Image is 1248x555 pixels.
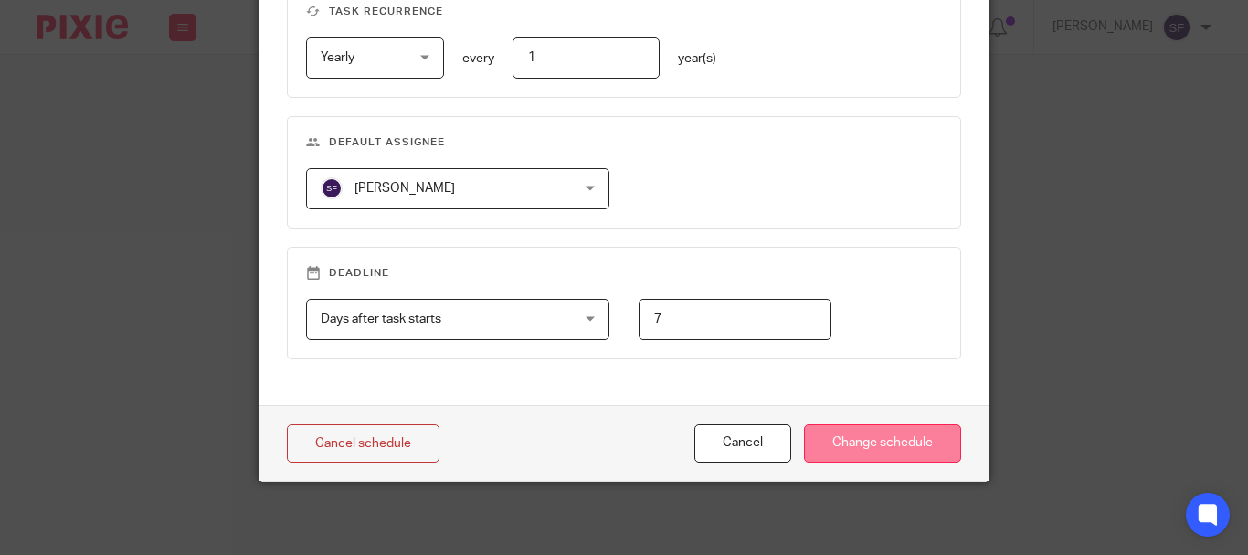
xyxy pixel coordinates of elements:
h3: Default assignee [306,135,942,150]
h3: Task recurrence [306,5,942,19]
input: Change schedule [804,424,961,464]
span: year(s) [678,52,716,65]
span: Days after task starts [321,313,441,326]
span: Yearly [321,51,354,64]
h3: Deadline [306,266,942,281]
a: Cancel schedule [287,424,439,464]
p: every [462,49,494,68]
button: Cancel [694,424,791,464]
span: [PERSON_NAME] [354,182,455,195]
img: svg%3E [321,177,343,199]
